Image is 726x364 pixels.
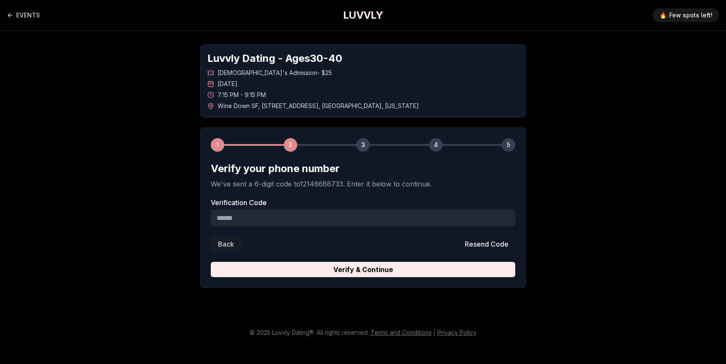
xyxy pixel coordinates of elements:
[218,69,332,77] span: [DEMOGRAPHIC_DATA]'s Admission - $25
[502,138,515,152] div: 5
[458,236,515,252] button: Resend Code
[343,8,383,22] a: LUVVLY
[371,329,432,336] a: Terms and Conditions
[218,102,419,110] span: Wine Down SF , [STREET_ADDRESS] , [GEOGRAPHIC_DATA] , [US_STATE]
[669,11,712,19] span: Few spots left!
[211,262,515,277] button: Verify & Continue
[7,7,40,24] a: Back to events
[207,52,519,65] h1: Luvvly Dating - Ages 30 - 40
[211,236,241,252] button: Back
[218,91,266,99] span: 7:15 PM - 9:15 PM
[356,138,370,152] div: 3
[433,329,436,336] span: |
[284,138,297,152] div: 2
[211,138,224,152] div: 1
[429,138,443,152] div: 4
[211,199,515,206] label: Verification Code
[659,11,667,19] span: 🔥
[437,329,477,336] a: Privacy Policy
[218,80,237,88] span: [DATE]
[211,179,515,189] p: We've sent a 6-digit code to 12146688733 . Enter it below to continue.
[211,162,515,175] h2: Verify your phone number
